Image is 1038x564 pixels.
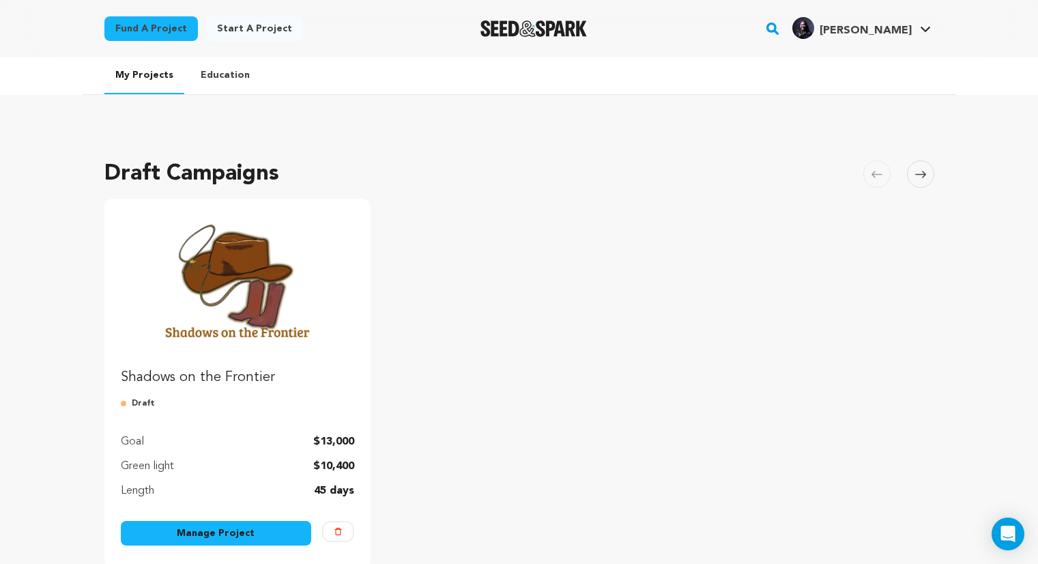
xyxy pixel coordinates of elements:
a: My Projects [104,57,184,94]
img: trash-empty.svg [334,528,342,535]
img: d3c503deb8ec90f2.jpg [792,17,814,39]
img: Seed&Spark Logo Dark Mode [480,20,588,37]
p: 45 days [314,483,354,499]
div: Open Intercom Messenger [992,518,1024,550]
a: Seed&Spark Homepage [480,20,588,37]
p: Goal [121,434,144,450]
p: Length [121,483,154,499]
a: Fund Shadows on the Frontier [121,215,355,387]
span: Amber P.'s Profile [790,14,934,43]
span: [PERSON_NAME] [820,25,912,36]
a: Education [190,57,261,93]
p: $13,000 [313,434,354,450]
p: Green light [121,458,174,475]
a: Manage Project [121,521,312,546]
a: Amber P.'s Profile [790,14,934,39]
a: Fund a project [104,16,198,41]
p: Draft [121,398,355,409]
h2: Draft Campaigns [104,158,279,191]
div: Amber P.'s Profile [792,17,912,39]
a: Start a project [206,16,303,41]
img: submitted-for-review.svg [121,398,132,409]
p: $10,400 [313,458,354,475]
p: Shadows on the Frontier [121,368,355,387]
